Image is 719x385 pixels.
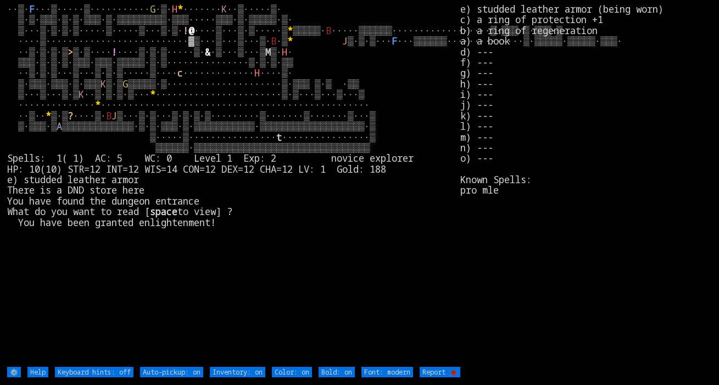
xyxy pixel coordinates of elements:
font: M [265,46,271,58]
font: @ [188,24,194,37]
input: Report 🐞 [420,367,460,377]
input: Keyboard hints: off [55,367,133,377]
font: ! [112,46,117,58]
font: G [122,78,128,90]
input: Bold: on [319,367,355,377]
font: H [172,3,177,15]
font: J [112,109,117,122]
font: B [271,35,276,47]
font: > [68,46,73,58]
font: K [79,88,84,101]
stats: e) studded leather armor (being worn) c) a ring of protection +1 b) a ring of regeneration a) a b... [460,4,712,366]
font: G [150,3,155,15]
font: F [392,35,397,47]
font: B [326,24,331,37]
b: space [150,205,177,218]
input: ⚙️ [7,367,21,377]
font: c [177,67,183,79]
font: J [342,35,348,47]
input: Inventory: on [210,367,265,377]
input: Color: on [272,367,312,377]
font: t [276,131,282,144]
font: K [221,3,227,15]
input: Font: modern [361,367,413,377]
font: ? [68,109,73,122]
input: Auto-pickup: on [140,367,203,377]
font: A [57,120,62,133]
larn: ··▒· ···▒·····▒··········· ·▒· ······· ··▒·····▒· ▒·▒·▒▒▒·▒·▒·▒▒▒·▒·▒▒▒▒▒▒▒▒▒·▒▒▒·····▒▒▒·▒·▒▒▒▒▒... [7,4,460,366]
font: H [254,67,260,79]
font: K [101,78,106,90]
font: & [205,46,210,58]
font: B [106,109,112,122]
font: ! [183,24,188,37]
input: Help [27,367,48,377]
font: F [29,3,35,15]
font: H [282,46,287,58]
